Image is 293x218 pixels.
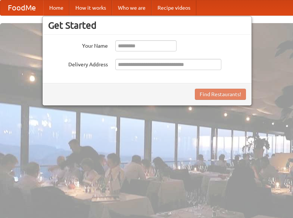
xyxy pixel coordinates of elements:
[69,0,112,15] a: How it works
[48,20,246,31] h3: Get Started
[0,0,43,15] a: FoodMe
[195,89,246,100] button: Find Restaurants!
[43,0,69,15] a: Home
[112,0,152,15] a: Who we are
[152,0,196,15] a: Recipe videos
[48,59,108,68] label: Delivery Address
[48,40,108,50] label: Your Name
